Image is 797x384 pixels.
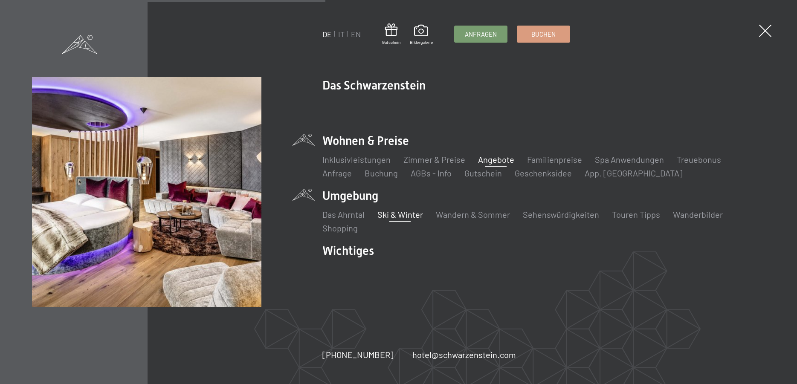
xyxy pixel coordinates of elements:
a: Shopping [322,223,358,233]
a: Geschenksidee [515,168,572,178]
a: Inklusivleistungen [322,154,391,165]
a: hotel@schwarzenstein.com [412,349,516,361]
a: App. [GEOGRAPHIC_DATA] [585,168,683,178]
a: [PHONE_NUMBER] [322,349,394,361]
a: Das Ahrntal [322,209,365,219]
span: [PHONE_NUMBER] [322,349,394,360]
a: Treuebonus [677,154,721,165]
a: Gutschein [382,23,400,45]
a: EN [351,29,361,39]
a: Buchen [517,26,570,42]
a: Bildergalerie [410,25,433,45]
span: Anfragen [465,30,497,39]
span: Bildergalerie [410,39,433,45]
a: IT [338,29,345,39]
a: Angebote [478,154,514,165]
a: DE [322,29,332,39]
a: Spa Anwendungen [595,154,664,165]
a: Zimmer & Preise [403,154,465,165]
span: Gutschein [382,39,400,45]
a: Anfragen [455,26,507,42]
a: AGBs - Info [411,168,452,178]
a: Anfrage [322,168,352,178]
a: Buchung [365,168,398,178]
a: Touren Tipps [612,209,660,219]
a: Wanderbilder [673,209,723,219]
a: Gutschein [464,168,502,178]
a: Ski & Winter [377,209,423,219]
a: Familienpreise [527,154,582,165]
a: Sehenswürdigkeiten [523,209,599,219]
a: Wandern & Sommer [436,209,510,219]
span: Buchen [531,30,556,39]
